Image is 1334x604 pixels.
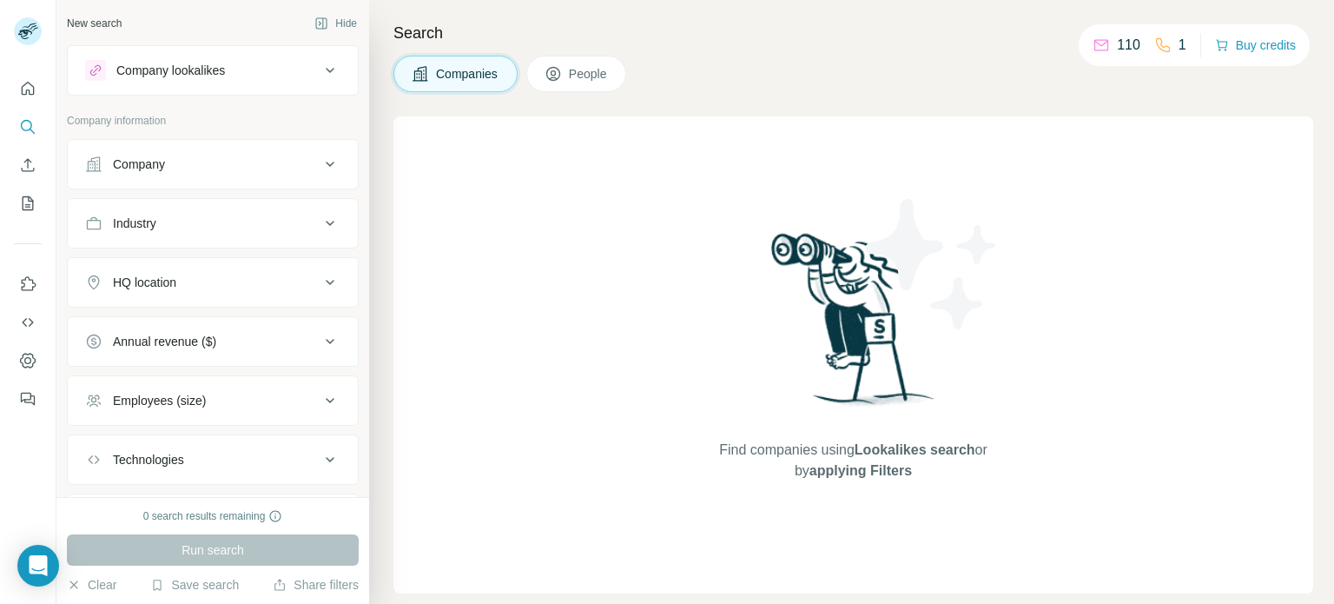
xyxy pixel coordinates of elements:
[854,186,1010,342] img: Surfe Illustration - Stars
[67,576,116,594] button: Clear
[273,576,359,594] button: Share filters
[116,62,225,79] div: Company lookalikes
[14,269,42,300] button: Use Surfe on LinkedIn
[302,10,369,37] button: Hide
[1179,35,1186,56] p: 1
[113,215,156,232] div: Industry
[17,545,59,587] div: Open Intercom Messenger
[14,188,42,219] button: My lists
[14,73,42,104] button: Quick start
[113,156,165,173] div: Company
[393,21,1313,45] h4: Search
[150,576,239,594] button: Save search
[68,262,358,303] button: HQ location
[436,65,499,83] span: Companies
[143,508,283,524] div: 0 search results remaining
[14,149,42,181] button: Enrich CSV
[68,380,358,421] button: Employees (size)
[68,439,358,481] button: Technologies
[113,451,184,468] div: Technologies
[113,392,206,409] div: Employees (size)
[763,229,944,422] img: Surfe Illustration - Woman searching with binoculars
[14,111,42,143] button: Search
[68,202,358,244] button: Industry
[113,333,216,350] div: Annual revenue ($)
[67,16,122,31] div: New search
[68,50,358,91] button: Company lookalikes
[855,442,975,457] span: Lookalikes search
[67,113,359,129] p: Company information
[113,274,176,291] div: HQ location
[1215,33,1296,57] button: Buy credits
[14,383,42,415] button: Feedback
[14,307,42,338] button: Use Surfe API
[569,65,609,83] span: People
[68,143,358,185] button: Company
[14,345,42,376] button: Dashboard
[809,463,912,478] span: applying Filters
[714,440,992,481] span: Find companies using or by
[68,321,358,362] button: Annual revenue ($)
[1117,35,1140,56] p: 110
